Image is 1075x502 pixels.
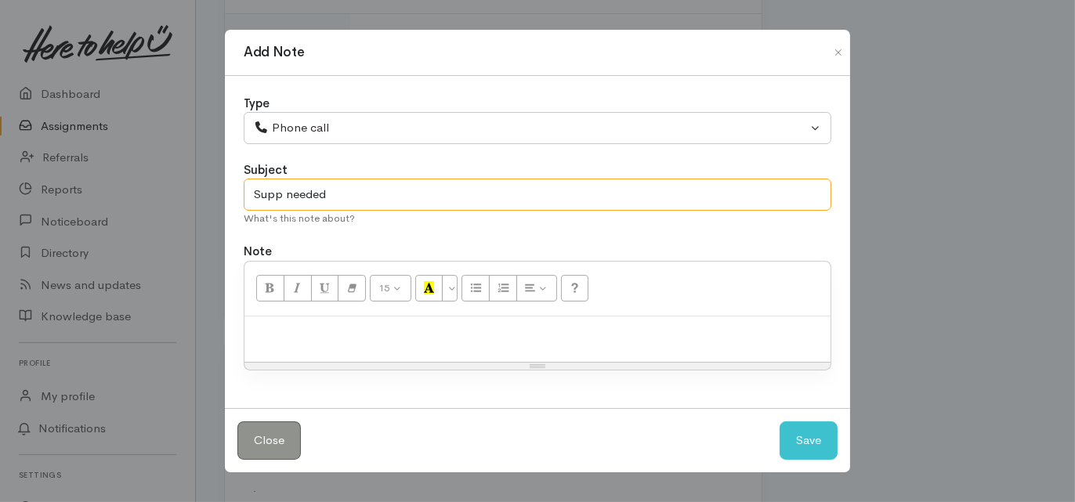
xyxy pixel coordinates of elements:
[256,275,284,302] button: Bold (CTRL+B)
[461,275,490,302] button: Unordered list (CTRL+SHIFT+NUM7)
[370,275,411,302] button: Font Size
[244,95,270,113] label: Type
[284,275,312,302] button: Italic (CTRL+I)
[244,42,304,63] h1: Add Note
[244,112,831,144] button: Phone call
[311,275,339,302] button: Underline (CTRL+U)
[244,363,831,370] div: Resize
[780,421,838,460] button: Save
[379,281,390,294] span: 15
[244,243,272,261] label: Note
[826,43,851,62] button: Close
[254,119,807,137] div: Phone call
[442,275,458,302] button: More Color
[415,275,443,302] button: Recent Color
[489,275,517,302] button: Ordered list (CTRL+SHIFT+NUM8)
[244,161,288,179] label: Subject
[244,211,831,226] div: What's this note about?
[338,275,366,302] button: Remove Font Style (CTRL+\)
[561,275,589,302] button: Help
[516,275,557,302] button: Paragraph
[237,421,301,460] button: Close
